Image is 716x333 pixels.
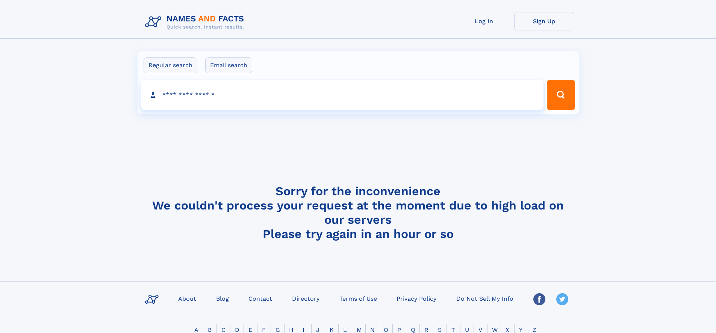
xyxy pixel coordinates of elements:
input: search input [141,80,544,110]
label: Regular search [144,57,197,73]
a: Blog [213,293,232,304]
img: Logo Names and Facts [142,12,250,32]
button: Search Button [547,80,575,110]
a: Do Not Sell My Info [453,293,516,304]
a: Log In [454,12,514,30]
a: Contact [245,293,275,304]
a: About [175,293,199,304]
a: Directory [289,293,322,304]
h4: Sorry for the inconvenience We couldn't process your request at the moment due to high load on ou... [142,184,574,241]
img: Facebook [533,293,545,305]
label: Email search [205,57,252,73]
a: Sign Up [514,12,574,30]
img: Twitter [556,293,568,305]
a: Terms of Use [336,293,380,304]
a: Privacy Policy [394,293,439,304]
